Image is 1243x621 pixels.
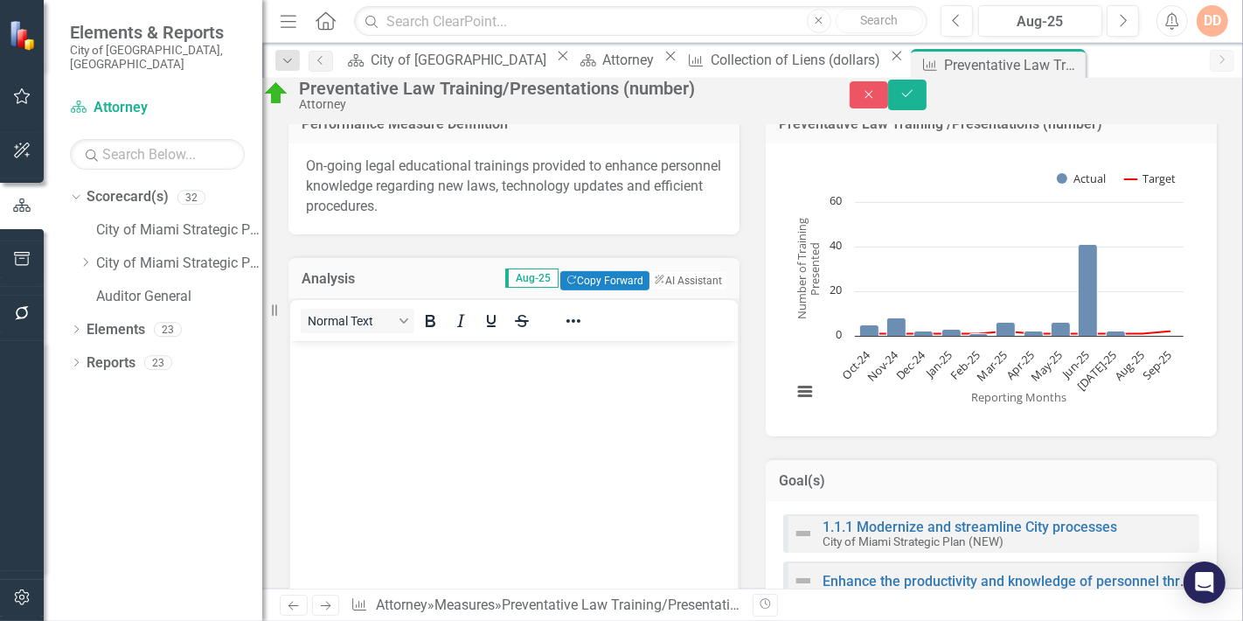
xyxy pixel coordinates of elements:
path: Apr-25, 2. Actual. [1024,331,1044,337]
div: Collection of Liens (dollars) [711,49,885,71]
button: Copy Forward [560,271,649,290]
button: Search [836,9,923,33]
small: City of [GEOGRAPHIC_DATA], [GEOGRAPHIC_DATA] [70,43,245,72]
a: Measures [434,597,495,613]
h3: Preventative Law Training /Presentations (number) [779,116,1204,132]
div: City of [GEOGRAPHIC_DATA] [371,49,552,71]
button: Show Target [1125,171,1176,186]
div: Chart. Highcharts interactive chart. [783,157,1199,419]
a: Attorney [376,597,427,613]
img: ClearPoint Strategy [9,20,39,51]
path: Mar-25, 6. Actual. [996,323,1016,337]
div: Attorney [299,98,815,111]
button: Block Normal Text [301,309,414,333]
text: Dec-24 [892,347,929,384]
h3: Analysis [302,271,384,287]
text: Target [1142,171,1176,186]
path: May-25, 6. Actual. [1052,323,1071,337]
button: Reveal or hide additional toolbar items [559,309,588,333]
a: Collection of Liens (dollars) [682,49,885,71]
img: On Target [262,80,290,108]
text: [DATE]-25 [1073,347,1120,394]
span: Normal Text [308,314,393,328]
span: Elements & Reports [70,22,245,43]
div: Preventative Law Training/Presentations (number) [502,597,813,613]
a: Attorney [573,49,659,71]
h3: Goal(s) [779,473,1204,489]
span: Aug-25 [505,269,559,288]
a: 1.1.1 Modernize and streamline City processes [823,519,1117,535]
div: Open Intercom Messenger [1184,562,1226,604]
path: Jun-25, 41. Actual. [1079,245,1098,337]
path: Nov-24, 8. Actual. [887,318,906,337]
path: Jul-25, 2. Actual. [1107,331,1126,337]
button: AI Assistant [649,272,726,290]
text: Aug-25 [1111,347,1148,384]
h3: Performance Measure Definition [302,116,726,132]
a: Reports [87,353,135,373]
a: City of Miami Strategic Plan (NEW) [96,254,262,274]
p: On-going legal educational trainings provided to enhance personnel knowledge regarding new laws, ... [306,157,722,217]
div: 23 [144,355,172,370]
a: City of Miami Strategic Plan [96,220,262,241]
text: Actual [1073,171,1106,186]
text: 40 [830,237,842,253]
text: Feb-25 [948,347,983,383]
div: 23 [154,322,182,337]
text: Oct-24 [838,347,874,383]
img: Not Defined [793,523,814,544]
small: City of Miami Strategic Plan (NEW) [823,534,1003,548]
path: Dec-24, 2. Actual. [914,331,934,337]
input: Search Below... [70,139,245,170]
a: Elements [87,320,145,340]
a: Attorney [70,98,245,118]
span: Search [860,13,898,27]
text: Sep-25 [1139,347,1175,383]
div: Attorney [602,49,659,71]
div: 32 [177,190,205,205]
button: Bold [415,309,445,333]
div: » » [351,596,740,616]
input: Search ClearPoint... [354,6,927,37]
img: Not Defined [793,570,814,591]
div: Preventative Law Training/Presentations (number) [944,54,1081,76]
button: Show Actual [1057,171,1106,186]
text: Jan-25 [921,347,956,382]
a: City of [GEOGRAPHIC_DATA] [342,49,552,71]
text: 0 [836,326,842,342]
svg: Interactive chart [783,157,1192,419]
button: Underline [476,309,506,333]
text: 60 [830,192,842,208]
text: Mar-25 [974,347,1010,384]
text: 20 [830,282,842,297]
button: Strikethrough [507,309,537,333]
div: Preventative Law Training/Presentations (number) [299,79,815,98]
button: Italic [446,309,476,333]
a: Auditor General [96,287,262,307]
text: Jun-25 [1058,347,1093,382]
path: Feb-25, 1. Actual. [969,334,989,337]
button: Aug-25 [978,5,1102,37]
text: Number of Training Presented [794,219,823,320]
text: Nov-24 [864,347,901,385]
button: View chart menu, Chart [793,379,817,403]
div: Aug-25 [984,11,1096,32]
path: Oct-24, 5. Actual. [860,325,879,337]
path: Jan-25, 3. Actual. [942,330,962,337]
text: Reporting Months [972,389,1067,405]
text: Apr-25 [1003,347,1038,382]
text: May-25 [1028,347,1066,385]
a: Scorecard(s) [87,187,169,207]
button: DD [1197,5,1228,37]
